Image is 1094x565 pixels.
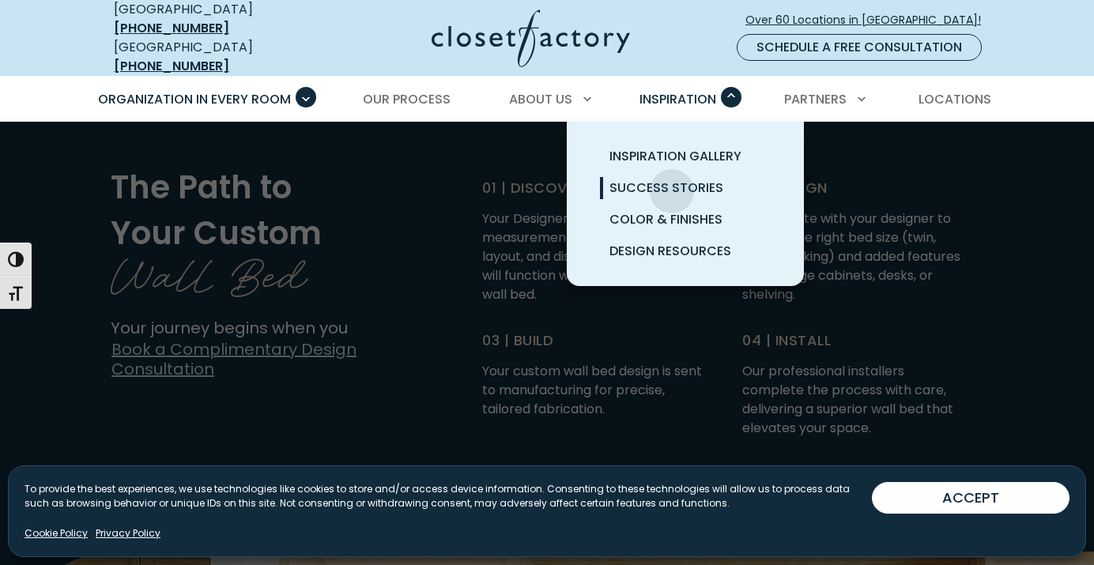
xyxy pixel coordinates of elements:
span: Over 60 Locations in [GEOGRAPHIC_DATA]! [745,12,994,28]
a: Cookie Policy [25,526,88,541]
span: Locations [919,90,991,108]
span: About Us [509,90,572,108]
a: [PHONE_NUMBER] [114,57,229,75]
img: Closet Factory Logo [432,9,630,67]
span: Design Resources [609,242,731,260]
div: [GEOGRAPHIC_DATA] [114,38,307,76]
a: Schedule a Free Consultation [737,34,982,61]
span: Organization in Every Room [98,90,291,108]
button: ACCEPT [872,482,1069,514]
span: Success Stories [609,179,723,197]
span: Inspiration [639,90,716,108]
nav: Primary Menu [87,77,1007,122]
p: To provide the best experiences, we use technologies like cookies to store and/or access device i... [25,482,872,510]
span: Color & Finishes [609,210,722,228]
a: [PHONE_NUMBER] [114,19,229,37]
span: Inspiration Gallery [609,147,741,165]
a: Over 60 Locations in [GEOGRAPHIC_DATA]! [745,6,994,34]
span: Partners [784,90,847,108]
span: Our Process [363,90,451,108]
a: Privacy Policy [96,526,160,541]
ul: Inspiration submenu [567,122,804,286]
